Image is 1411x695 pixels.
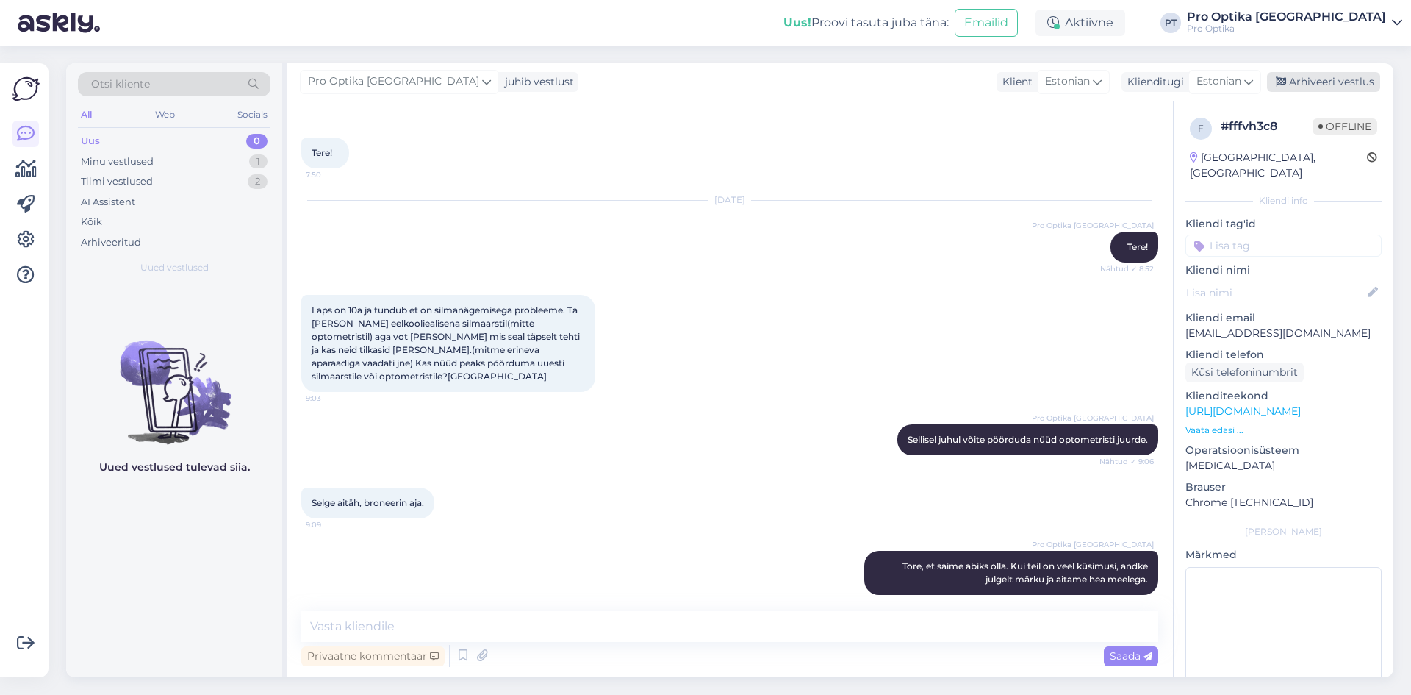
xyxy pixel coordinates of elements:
div: Kõik [81,215,102,229]
button: Emailid [955,9,1018,37]
div: All [78,105,95,124]
div: [DATE] [301,193,1158,207]
span: Selge aitäh, broneerin aja. [312,497,424,508]
div: [GEOGRAPHIC_DATA], [GEOGRAPHIC_DATA] [1190,150,1367,181]
div: Klient [997,74,1033,90]
div: Pro Optika [GEOGRAPHIC_DATA] [1187,11,1386,23]
p: Klienditeekond [1185,388,1382,404]
a: Pro Optika [GEOGRAPHIC_DATA]Pro Optika [1187,11,1402,35]
div: Socials [234,105,270,124]
div: Tiimi vestlused [81,174,153,189]
span: Pro Optika [GEOGRAPHIC_DATA] [1032,220,1154,231]
span: f [1198,123,1204,134]
p: Uued vestlused tulevad siia. [99,460,250,475]
div: Web [152,105,178,124]
div: Küsi telefoninumbrit [1185,363,1304,382]
div: PT [1160,13,1181,33]
div: Arhiveeri vestlus [1267,72,1380,92]
input: Lisa nimi [1186,285,1365,301]
span: Pro Optika [GEOGRAPHIC_DATA] [308,74,479,90]
p: [EMAIL_ADDRESS][DOMAIN_NAME] [1185,326,1382,341]
span: Pro Optika [GEOGRAPHIC_DATA] [1032,539,1154,550]
div: [PERSON_NAME] [1185,525,1382,538]
div: juhib vestlust [499,74,574,90]
b: Uus! [783,15,811,29]
div: Uus [81,134,100,149]
span: Tere! [1127,241,1148,252]
span: Nähtud ✓ 9:06 [1099,456,1154,467]
div: AI Assistent [81,195,135,210]
span: 9:09 [306,519,361,530]
span: Pro Optika [GEOGRAPHIC_DATA] [1032,413,1154,424]
p: Vaata edasi ... [1185,424,1382,437]
input: Lisa tag [1185,235,1382,257]
span: Estonian [1196,74,1241,90]
p: Kliendi email [1185,310,1382,326]
p: [MEDICAL_DATA] [1185,458,1382,474]
p: Chrome [TECHNICAL_ID] [1185,495,1382,510]
span: Otsi kliente [91,76,150,92]
p: Kliendi telefon [1185,347,1382,363]
span: 9:09 [1099,596,1154,607]
div: Aktiivne [1035,10,1125,36]
span: Nähtud ✓ 8:52 [1099,263,1154,274]
span: Tere! [312,147,332,158]
span: Sellisel juhul võite pöörduda nüüd optometristi juurde. [908,434,1148,445]
div: 1 [249,154,268,169]
span: Saada [1110,649,1152,663]
div: 2 [248,174,268,189]
div: Proovi tasuta juba täna: [783,14,949,32]
p: Brauser [1185,480,1382,495]
a: [URL][DOMAIN_NAME] [1185,404,1301,418]
img: Askly Logo [12,75,40,103]
span: Tore, et saime abiks olla. Kui teil on veel küsimusi, andke julgelt märku ja aitame hea meelega. [902,560,1150,585]
span: Uued vestlused [140,261,209,274]
span: Laps on 10a ja tundub et on silmanägemisega probleeme. Ta [PERSON_NAME] eelkooliealisena silmaars... [312,304,582,382]
div: Kliendi info [1185,194,1382,207]
p: Operatsioonisüsteem [1185,443,1382,458]
p: Kliendi tag'id [1185,216,1382,232]
div: 0 [246,134,268,149]
p: Kliendi nimi [1185,263,1382,278]
div: Pro Optika [1187,23,1386,35]
span: 7:50 [306,169,361,180]
div: Privaatne kommentaar [301,646,445,666]
div: Minu vestlused [81,154,154,169]
div: Arhiveeritud [81,235,141,250]
span: Offline [1313,118,1377,135]
div: Klienditugi [1121,74,1184,90]
div: # fffvh3c8 [1221,118,1313,135]
img: No chats [66,314,282,446]
span: Estonian [1045,74,1090,90]
span: 9:03 [306,393,361,404]
p: Märkmed [1185,547,1382,563]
